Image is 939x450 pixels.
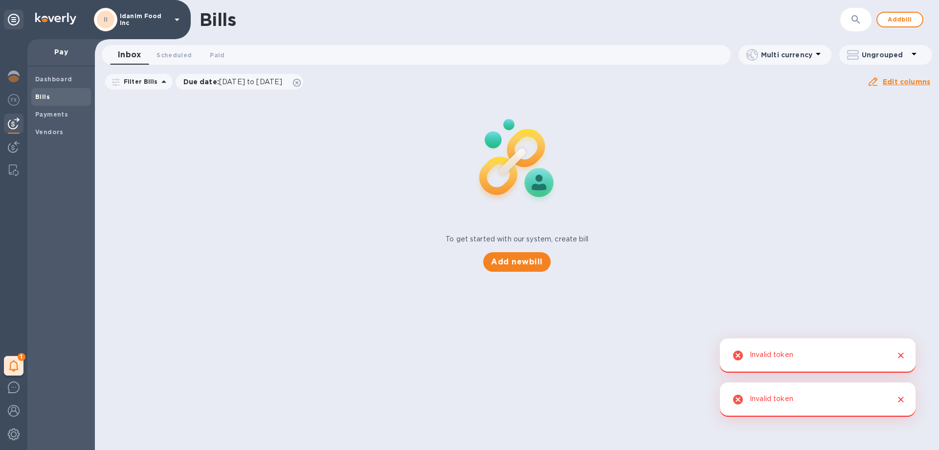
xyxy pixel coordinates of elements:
b: Dashboard [35,75,72,83]
b: Payments [35,111,68,118]
span: Scheduled [156,50,192,60]
img: Logo [35,13,76,24]
u: Edit columns [883,78,930,86]
b: Vendors [35,128,64,136]
p: Pay [35,47,87,57]
p: To get started with our system, create bill [446,234,588,244]
span: Add new bill [491,256,542,268]
p: Filter Bills [120,77,158,86]
span: [DATE] to [DATE] [219,78,282,86]
button: Close [894,393,907,406]
button: Addbill [876,12,923,27]
span: 1 [18,353,25,361]
span: Inbox [118,48,141,62]
img: Foreign exchange [8,94,20,106]
div: Invalid token [750,390,793,409]
h1: Bills [200,9,236,30]
span: Add bill [885,14,915,25]
p: Due date : [183,77,288,87]
button: Close [894,349,907,362]
p: Idanim Food Inc [120,13,169,26]
button: Add newbill [483,252,550,272]
div: Unpin categories [4,10,23,29]
span: Paid [210,50,224,60]
b: II [104,16,108,23]
div: Invalid token [750,346,793,365]
b: Bills [35,93,50,100]
div: Due date:[DATE] to [DATE] [176,74,304,90]
p: Multi currency [761,50,812,60]
p: Ungrouped [862,50,908,60]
